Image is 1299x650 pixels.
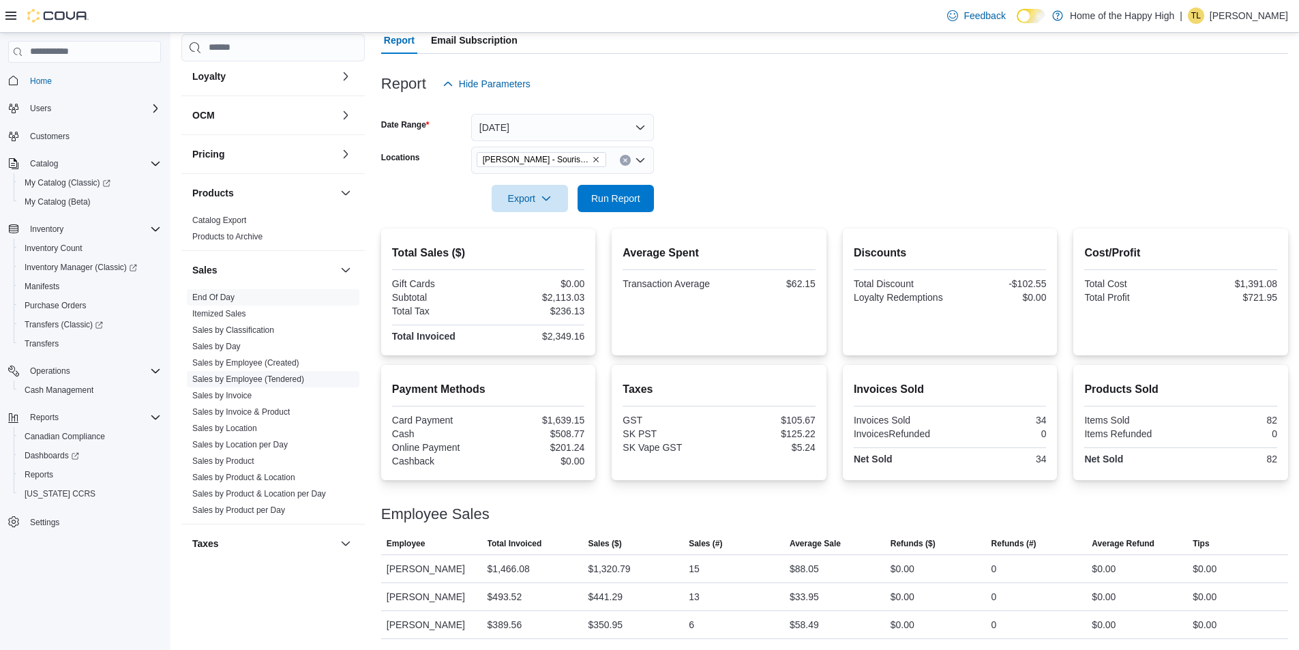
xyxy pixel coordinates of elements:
span: Catalog [25,156,161,172]
button: My Catalog (Beta) [14,192,166,211]
div: InvoicesRefunded [854,428,947,439]
button: Loyalty [338,68,354,85]
a: Inventory Count [19,240,88,256]
div: SK PST [623,428,716,439]
span: Sales by Classification [192,325,274,336]
button: Loyalty [192,70,335,83]
button: Catalog [25,156,63,172]
button: Reports [3,408,166,427]
span: Cash Management [19,382,161,398]
span: My Catalog (Classic) [25,177,110,188]
div: $0.00 [953,292,1046,303]
a: Manifests [19,278,65,295]
span: Sales by Product & Location [192,472,295,483]
div: 13 [689,589,700,605]
div: Sales [181,289,365,524]
span: My Catalog (Beta) [19,194,161,210]
div: $125.22 [722,428,816,439]
h2: Average Spent [623,245,816,261]
span: Manifests [25,281,59,292]
span: Products to Archive [192,231,263,242]
a: Sales by Invoice & Product [192,407,290,417]
span: Average Refund [1092,538,1154,549]
span: Inventory Manager (Classic) [25,262,137,273]
span: Feedback [964,9,1005,23]
span: Sales by Invoice & Product [192,407,290,417]
h3: Pricing [192,147,224,161]
strong: Net Sold [854,454,893,464]
div: [PERSON_NAME] [381,555,482,582]
button: Reports [14,465,166,484]
div: 15 [689,561,700,577]
span: Dark Mode [1017,23,1017,24]
h3: Report [381,76,426,92]
button: Purchase Orders [14,296,166,315]
div: $1,639.15 [491,415,584,426]
button: Pricing [338,146,354,162]
div: $2,349.16 [491,331,584,342]
a: Inventory Manager (Classic) [19,259,143,276]
div: Cashback [392,456,486,467]
a: End Of Day [192,293,235,302]
p: [PERSON_NAME] [1210,8,1288,24]
div: Invoices Sold [854,415,947,426]
span: Purchase Orders [19,297,161,314]
span: Dashboards [19,447,161,464]
div: Transaction Average [623,278,716,289]
span: Reports [25,469,53,480]
span: Purchase Orders [25,300,87,311]
span: Home [25,72,161,89]
span: My Catalog (Beta) [25,196,91,207]
a: Dashboards [14,446,166,465]
span: Sales by Employee (Tendered) [192,374,304,385]
a: Sales by Day [192,342,241,351]
span: Sales by Employee (Created) [192,357,299,368]
span: Customers [25,128,161,145]
a: Sales by Product & Location [192,473,295,482]
span: Refunds (#) [991,538,1036,549]
button: Products [338,185,354,201]
span: Employee [387,538,425,549]
a: My Catalog (Classic) [19,175,116,191]
button: Canadian Compliance [14,427,166,446]
a: [US_STATE] CCRS [19,486,101,502]
a: Sales by Employee (Created) [192,358,299,368]
div: $0.00 [1193,561,1216,577]
div: $0.00 [891,617,914,633]
a: Sales by Product per Day [192,505,285,515]
a: Transfers (Classic) [19,316,108,333]
span: Sales (#) [689,538,722,549]
h2: Total Sales ($) [392,245,585,261]
span: Run Report [591,192,640,205]
button: Settings [3,512,166,531]
span: Itemized Sales [192,308,246,319]
button: Open list of options [635,155,646,166]
a: Sales by Location per Day [192,440,288,449]
span: My Catalog (Classic) [19,175,161,191]
div: $1,320.79 [588,561,630,577]
a: Products to Archive [192,232,263,241]
h3: Taxes [192,537,219,550]
div: Total Profit [1084,292,1178,303]
strong: Net Sold [1084,454,1123,464]
span: Sales by Location [192,423,257,434]
div: $5.24 [722,442,816,453]
h2: Cost/Profit [1084,245,1277,261]
span: Transfers (Classic) [25,319,103,330]
div: Cash [392,428,486,439]
a: Sales by Product & Location per Day [192,489,326,499]
span: Estevan - Souris Avenue - Fire & Flower [477,152,606,167]
span: Total Invoiced [488,538,542,549]
span: Catalog Export [192,215,246,226]
button: Sales [338,262,354,278]
button: Reports [25,409,64,426]
span: Manifests [19,278,161,295]
span: Inventory Count [19,240,161,256]
button: Sales [192,263,335,277]
span: Catalog [30,158,58,169]
h3: Loyalty [192,70,226,83]
div: $441.29 [588,589,623,605]
span: Users [25,100,161,117]
span: [US_STATE] CCRS [25,488,95,499]
div: $105.67 [722,415,816,426]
